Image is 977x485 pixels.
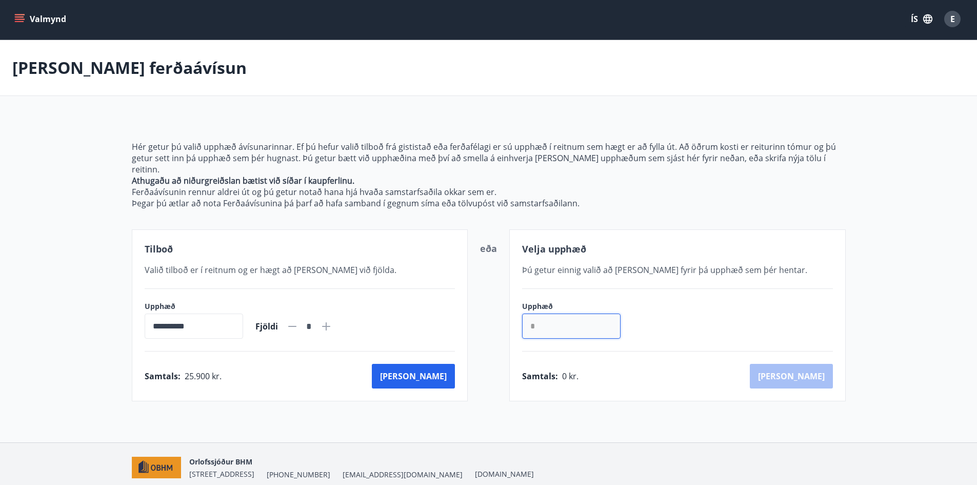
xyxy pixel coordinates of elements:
[940,7,965,31] button: E
[145,371,181,382] span: Samtals :
[905,10,938,28] button: ÍS
[145,243,173,255] span: Tilboð
[189,469,254,479] span: [STREET_ADDRESS]
[343,470,463,480] span: [EMAIL_ADDRESS][DOMAIN_NAME]
[372,364,455,389] button: [PERSON_NAME]
[132,457,182,479] img: c7HIBRK87IHNqKbXD1qOiSZFdQtg2UzkX3TnRQ1O.png
[12,10,70,28] button: menu
[145,301,243,312] label: Upphæð
[132,186,846,198] p: Ferðaávísunin rennur aldrei út og þú getur notað hana hjá hvaða samstarfsaðila okkar sem er.
[132,141,846,175] p: Hér getur þú valið upphæð ávísunarinnar. Ef þú hefur valið tilboð frá gististað eða ferðafélagi e...
[475,469,534,479] a: [DOMAIN_NAME]
[522,371,558,382] span: Samtals :
[185,371,222,382] span: 25.900 kr.
[522,301,631,312] label: Upphæð
[480,242,497,255] span: eða
[522,264,807,276] span: Þú getur einnig valið að [PERSON_NAME] fyrir þá upphæð sem þér hentar.
[145,264,396,276] span: Valið tilboð er í reitnum og er hægt að [PERSON_NAME] við fjölda.
[12,56,247,79] p: [PERSON_NAME] ferðaávísun
[522,243,586,255] span: Velja upphæð
[255,321,278,332] span: Fjöldi
[132,198,846,209] p: Þegar þú ætlar að nota Ferðaávísunina þá þarf að hafa samband í gegnum síma eða tölvupóst við sam...
[950,13,955,25] span: E
[267,470,330,480] span: [PHONE_NUMBER]
[562,371,579,382] span: 0 kr.
[189,457,252,467] span: Orlofssjóður BHM
[132,175,354,186] strong: Athugaðu að niðurgreiðslan bætist við síðar í kaupferlinu.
